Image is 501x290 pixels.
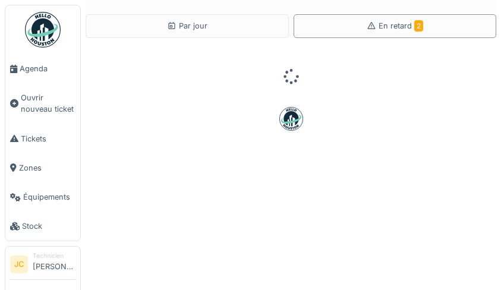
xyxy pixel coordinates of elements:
span: Ouvrir nouveau ticket [21,92,75,115]
a: JC Technicien[PERSON_NAME] [10,251,75,280]
a: Agenda [5,54,80,83]
div: Par jour [167,20,207,31]
span: Stock [22,220,75,232]
a: Tickets [5,124,80,153]
li: [PERSON_NAME] [33,251,75,277]
li: JC [10,256,28,273]
img: badge-BVDL4wpA.svg [279,107,303,131]
a: Équipements [5,182,80,212]
span: Tickets [21,133,75,144]
span: En retard [379,21,423,30]
span: 2 [414,20,423,31]
a: Zones [5,153,80,182]
span: Zones [19,162,75,174]
span: Équipements [23,191,75,203]
a: Stock [5,212,80,241]
span: Agenda [20,63,75,74]
a: Ouvrir nouveau ticket [5,83,80,124]
div: Technicien [33,251,75,260]
img: Badge_color-CXgf-gQk.svg [25,12,61,48]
